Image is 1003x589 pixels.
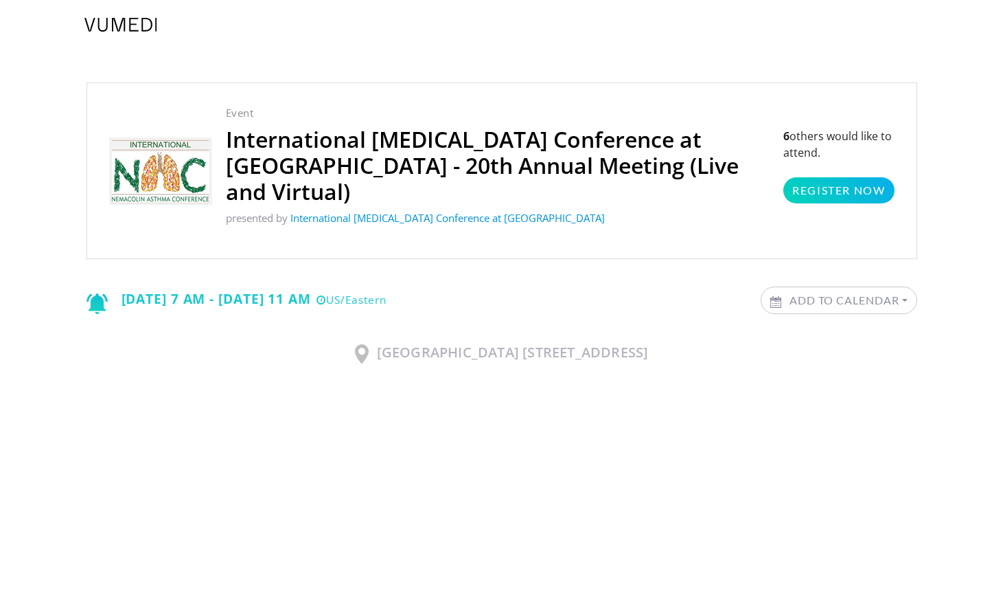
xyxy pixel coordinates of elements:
[109,137,212,205] img: International Asthma Conference at Nemacolin
[226,105,770,121] p: Event
[226,126,770,205] h2: International [MEDICAL_DATA] Conference at [GEOGRAPHIC_DATA] - 20th Annual Meeting (Live and Virt...
[783,177,894,203] a: Register Now
[87,344,917,364] h3: [GEOGRAPHIC_DATA] [STREET_ADDRESS]
[226,210,770,226] p: presented by
[316,293,387,307] small: US/Eastern
[87,293,108,314] img: Notification icon
[761,287,916,313] a: Add to Calendar
[355,344,369,364] img: Location Icon
[783,128,894,203] p: others would like to attend.
[290,211,605,225] a: International [MEDICAL_DATA] Conference at [GEOGRAPHIC_DATA]
[770,296,781,308] img: Calendar icon
[783,129,789,144] strong: 6
[87,287,387,314] div: [DATE] 7 AM - [DATE] 11 AM
[84,18,157,32] img: VuMedi Logo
